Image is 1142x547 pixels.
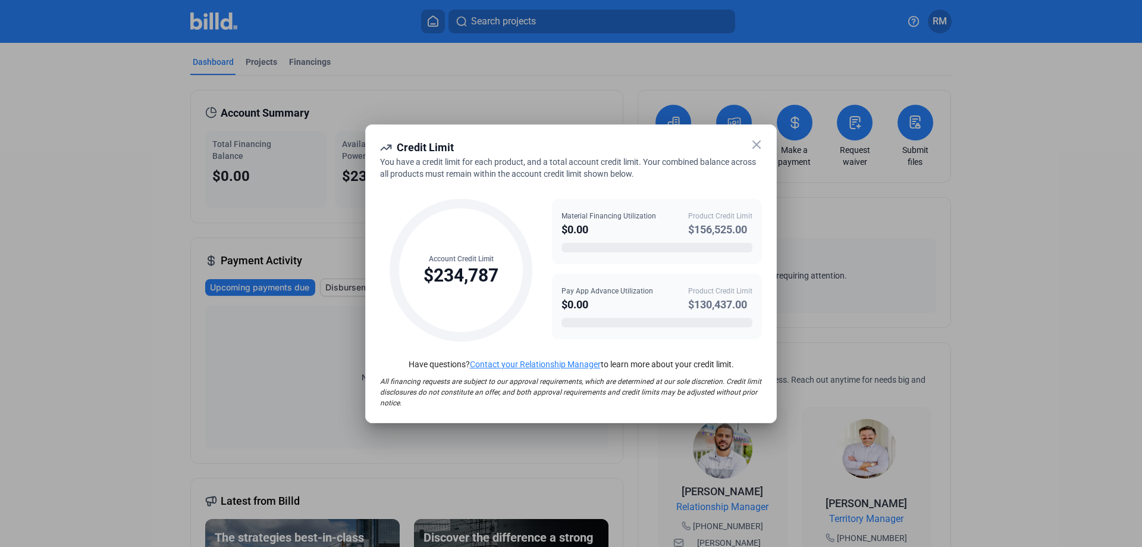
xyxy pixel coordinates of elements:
[380,157,756,179] span: You have a credit limit for each product, and a total account credit limit. Your combined balance...
[561,286,653,296] div: Pay App Advance Utilization
[423,254,498,264] div: Account Credit Limit
[470,360,601,369] a: Contact your Relationship Manager
[397,141,454,154] span: Credit Limit
[423,264,498,287] div: $234,787
[688,286,752,296] div: Product Credit Limit
[409,360,734,369] span: Have questions? to learn more about your credit limit.
[688,211,752,221] div: Product Credit Limit
[561,221,656,238] div: $0.00
[561,296,653,313] div: $0.00
[688,221,752,238] div: $156,525.00
[380,377,761,407] span: All financing requests are subject to our approval requirements, which are determined at our sole...
[688,296,752,313] div: $130,437.00
[561,211,656,221] div: Material Financing Utilization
